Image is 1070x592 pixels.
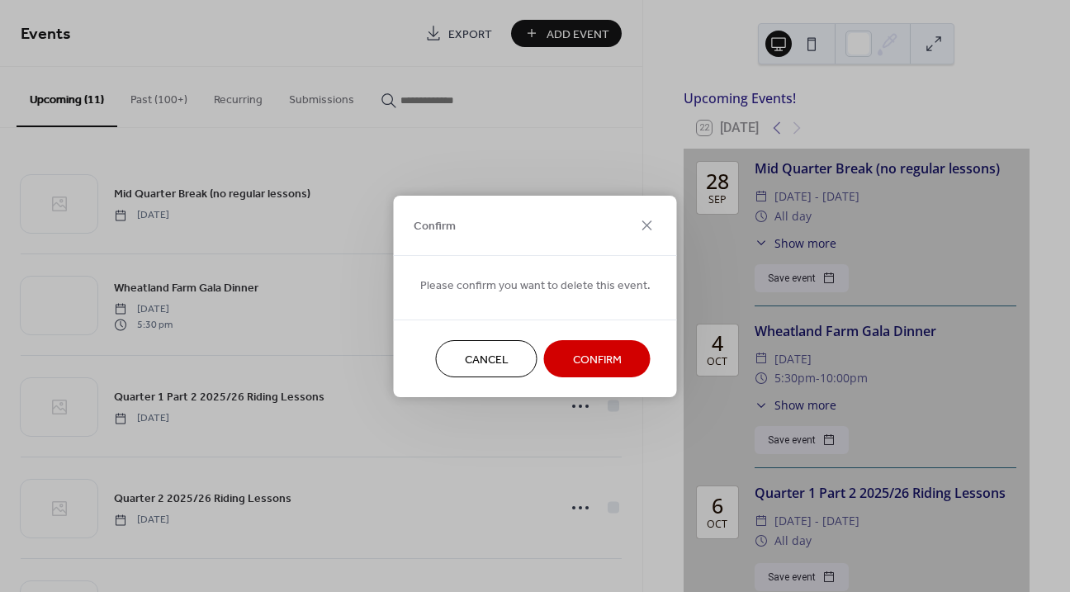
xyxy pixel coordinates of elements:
button: Cancel [436,340,537,377]
span: Please confirm you want to delete this event. [420,277,651,294]
span: Confirm [573,351,622,368]
span: Confirm [414,218,456,235]
button: Confirm [544,340,651,377]
span: Cancel [465,351,509,368]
